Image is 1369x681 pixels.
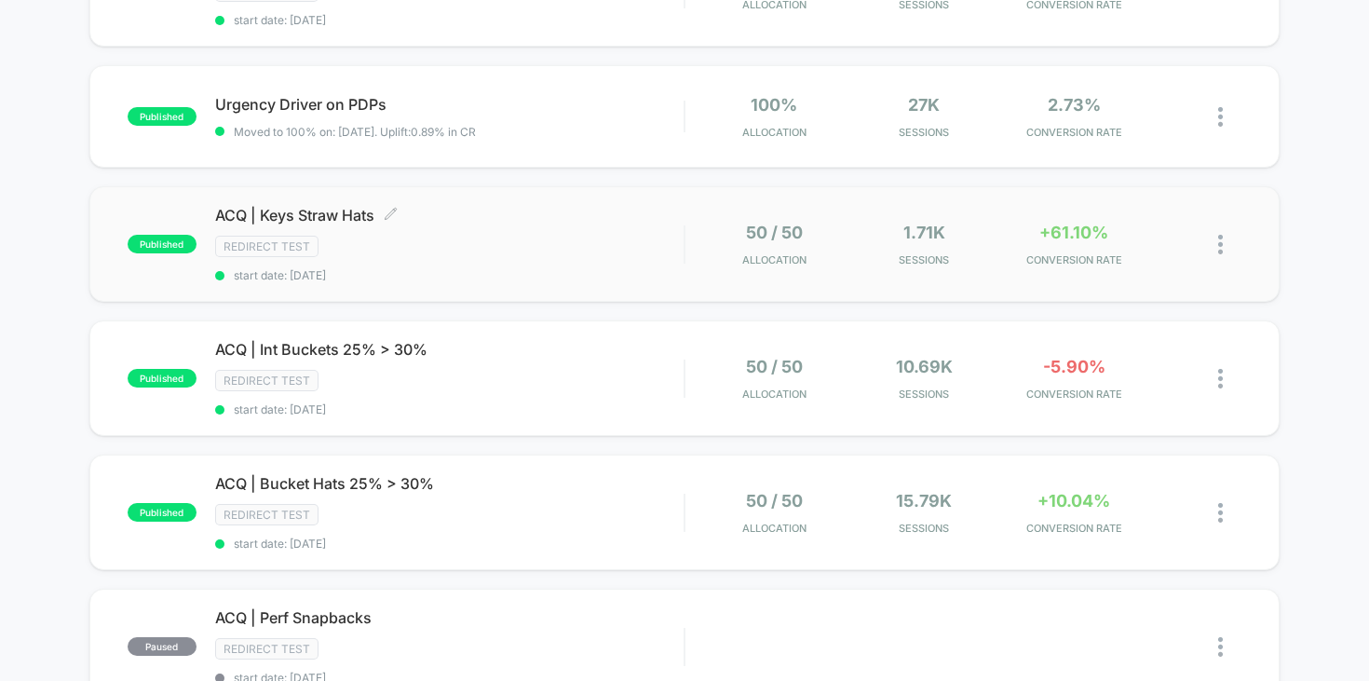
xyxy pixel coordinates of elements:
[746,491,803,511] span: 50 / 50
[1218,369,1223,388] img: close
[854,253,995,266] span: Sessions
[215,370,319,391] span: Redirect Test
[215,268,684,282] span: start date: [DATE]
[746,223,803,242] span: 50 / 50
[215,504,319,525] span: Redirect Test
[215,236,319,257] span: Redirect Test
[215,402,684,416] span: start date: [DATE]
[1218,637,1223,657] img: close
[1218,107,1223,127] img: close
[215,608,684,627] span: ACQ | Perf Snapbacks
[1004,388,1145,401] span: CONVERSION RATE
[215,474,684,493] span: ACQ | Bucket Hats 25% > 30%
[1004,126,1145,139] span: CONVERSION RATE
[854,126,995,139] span: Sessions
[215,340,684,359] span: ACQ | Int Buckets 25% > 30%
[742,522,806,535] span: Allocation
[751,95,797,115] span: 100%
[234,125,476,139] span: Moved to 100% on: [DATE] . Uplift: 0.89% in CR
[854,522,995,535] span: Sessions
[896,357,953,376] span: 10.69k
[1218,235,1223,254] img: close
[903,223,945,242] span: 1.71k
[1043,357,1105,376] span: -5.90%
[746,357,803,376] span: 50 / 50
[215,95,684,114] span: Urgency Driver on PDPs
[1004,253,1145,266] span: CONVERSION RATE
[215,537,684,551] span: start date: [DATE]
[742,126,806,139] span: Allocation
[742,253,806,266] span: Allocation
[908,95,940,115] span: 27k
[1039,223,1108,242] span: +61.10%
[215,206,684,225] span: ACQ | Keys Straw Hats
[1218,503,1223,523] img: close
[215,638,319,660] span: Redirect Test
[128,637,197,656] span: paused
[854,388,995,401] span: Sessions
[128,107,197,126] span: published
[742,388,806,401] span: Allocation
[1037,491,1110,511] span: +10.04%
[1048,95,1101,115] span: 2.73%
[128,369,197,388] span: published
[896,491,952,511] span: 15.79k
[1004,522,1145,535] span: CONVERSION RATE
[128,503,197,522] span: published
[128,235,197,253] span: published
[215,13,684,27] span: start date: [DATE]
